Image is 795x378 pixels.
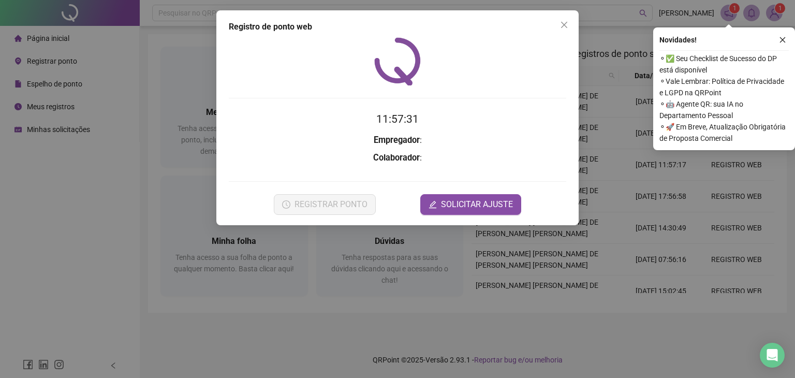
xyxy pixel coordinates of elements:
span: edit [429,200,437,209]
span: close [560,21,568,29]
span: ⚬ ✅ Seu Checklist de Sucesso do DP está disponível [659,53,789,76]
h3: : [229,134,566,147]
span: close [779,36,786,43]
span: SOLICITAR AJUSTE [441,198,513,211]
div: Open Intercom Messenger [760,343,785,368]
div: Registro de ponto web [229,21,566,33]
span: ⚬ 🚀 Em Breve, Atualização Obrigatória de Proposta Comercial [659,121,789,144]
button: REGISTRAR PONTO [274,194,376,215]
time: 11:57:31 [376,113,419,125]
span: Novidades ! [659,34,697,46]
button: editSOLICITAR AJUSTE [420,194,521,215]
strong: Colaborador [373,153,420,163]
h3: : [229,151,566,165]
button: Close [556,17,572,33]
span: ⚬ 🤖 Agente QR: sua IA no Departamento Pessoal [659,98,789,121]
strong: Empregador [374,135,420,145]
img: QRPoint [374,37,421,85]
span: ⚬ Vale Lembrar: Política de Privacidade e LGPD na QRPoint [659,76,789,98]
